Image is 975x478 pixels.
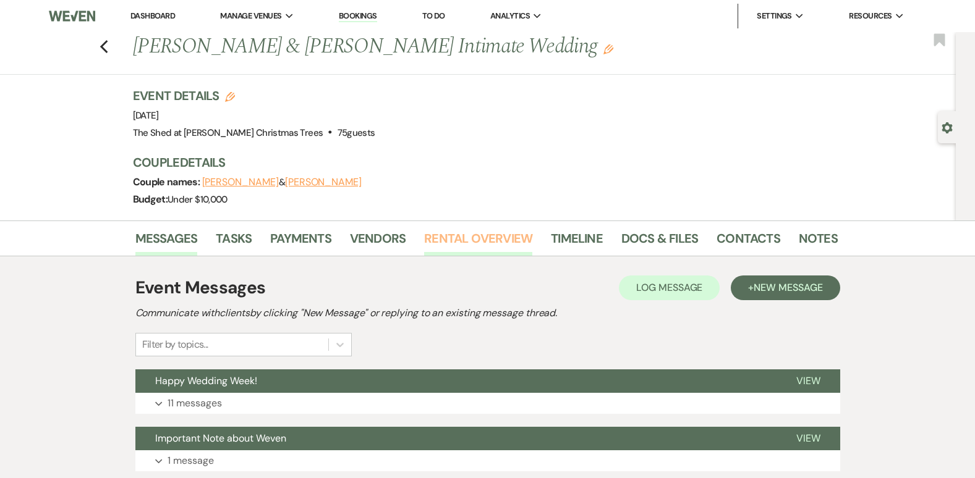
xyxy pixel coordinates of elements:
a: Docs & Files [621,229,698,256]
p: 1 message [168,453,214,469]
span: Couple names: [133,175,202,188]
span: Log Message [636,281,702,294]
h1: Event Messages [135,275,266,301]
span: Resources [849,10,892,22]
span: View [796,374,820,387]
a: To Do [422,10,445,21]
button: View [777,427,840,450]
button: [PERSON_NAME] [202,177,279,187]
span: Analytics [490,10,530,22]
a: Rental Overview [424,229,532,256]
div: Filter by topics... [142,337,208,352]
span: & [202,176,362,188]
a: Tasks [216,229,252,256]
h2: Communicate with clients by clicking "New Message" or replying to an existing message thread. [135,306,840,321]
h3: Event Details [133,87,375,104]
button: 11 messages [135,393,840,414]
span: Settings [757,10,792,22]
p: 11 messages [168,395,222,411]
button: Important Note about Weven [135,427,777,450]
button: Log Message [619,275,720,300]
span: Happy Wedding Week! [155,374,257,387]
button: Happy Wedding Week! [135,369,777,393]
a: Notes [799,229,838,256]
span: View [796,432,820,445]
a: Contacts [717,229,780,256]
a: Dashboard [130,10,175,21]
span: 75 guests [338,127,375,139]
a: Vendors [350,229,406,256]
img: Weven Logo [49,3,96,29]
button: Open lead details [942,121,953,133]
span: The Shed at [PERSON_NAME] Christmas Trees [133,127,323,139]
span: Budget: [133,193,168,206]
h1: [PERSON_NAME] & [PERSON_NAME] Intimate Wedding [133,32,687,62]
button: Edit [603,43,613,54]
a: Timeline [551,229,603,256]
span: [DATE] [133,109,159,122]
span: New Message [754,281,822,294]
button: [PERSON_NAME] [285,177,362,187]
span: Manage Venues [220,10,281,22]
a: Bookings [339,10,377,22]
a: Messages [135,229,198,256]
span: Important Note about Weven [155,432,286,445]
span: Under $10,000 [168,193,228,206]
button: +New Message [731,275,840,300]
button: 1 message [135,450,840,471]
button: View [777,369,840,393]
a: Payments [270,229,331,256]
h3: Couple Details [133,154,825,171]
